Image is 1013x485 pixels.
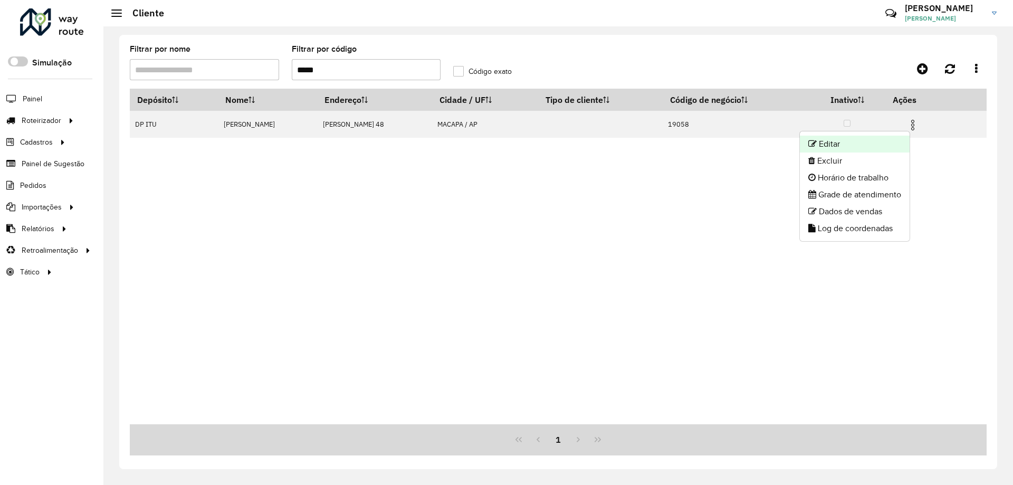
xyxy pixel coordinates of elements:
th: Endereço [317,89,432,111]
th: Código de negócio [663,89,809,111]
li: Excluir [800,153,910,169]
th: Inativo [809,89,885,111]
h2: Cliente [122,7,164,19]
td: 19058 [663,111,809,138]
span: [PERSON_NAME] [905,14,984,23]
span: Pedidos [20,180,46,191]
li: Editar [800,136,910,153]
th: Depósito [130,89,218,111]
button: 1 [548,430,568,450]
td: [PERSON_NAME] 48 [317,111,432,138]
td: MACAPA / AP [432,111,538,138]
span: Retroalimentação [22,245,78,256]
label: Código exato [453,66,512,77]
td: [PERSON_NAME] [218,111,318,138]
td: DP ITU [130,111,218,138]
h3: [PERSON_NAME] [905,3,984,13]
th: Cidade / UF [432,89,538,111]
span: Painel [23,93,42,104]
span: Roteirizador [22,115,61,126]
th: Tipo de cliente [538,89,663,111]
th: Ações [885,89,949,111]
li: Grade de atendimento [800,186,910,203]
span: Relatórios [22,223,54,234]
li: Log de coordenadas [800,220,910,237]
li: Horário de trabalho [800,169,910,186]
span: Importações [22,202,62,213]
label: Filtrar por código [292,43,357,55]
li: Dados de vendas [800,203,910,220]
span: Cadastros [20,137,53,148]
span: Tático [20,267,40,278]
a: Contato Rápido [880,2,902,25]
span: Painel de Sugestão [22,158,84,169]
label: Filtrar por nome [130,43,190,55]
label: Simulação [32,56,72,69]
th: Nome [218,89,318,111]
